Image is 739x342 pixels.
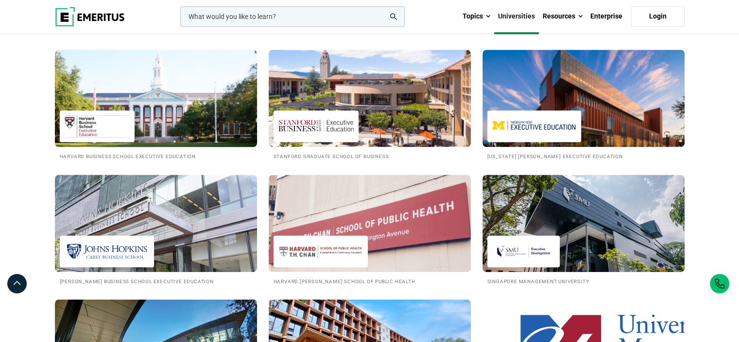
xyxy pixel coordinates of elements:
[60,152,252,160] h2: Harvard Business School Executive Education
[482,175,685,285] a: Universities We Work With Singapore Management University Singapore Management University
[269,50,471,147] img: Universities We Work With
[60,277,252,285] h2: [PERSON_NAME] Business School Executive Education
[180,6,405,27] input: woocommerce-product-search-field-0
[55,50,257,160] a: Universities We Work With Harvard Business School Executive Education Harvard Business School Exe...
[278,115,354,137] img: Stanford Graduate School of Business
[269,175,471,272] img: Universities We Work With
[482,50,685,147] img: Universities We Work With
[278,240,363,262] img: Harvard T.H. Chan School of Public Health
[65,240,149,262] img: Johns Hopkins Carey Business School Executive Education
[269,50,471,160] a: Universities We Work With Stanford Graduate School of Business Stanford Graduate School of Business
[482,50,685,160] a: Universities We Work With Michigan Ross Executive Education [US_STATE] [PERSON_NAME] Executive Ed...
[45,45,267,152] img: Universities We Work With
[487,277,680,285] h2: Singapore Management University
[482,175,685,272] img: Universities We Work With
[269,175,471,285] a: Universities We Work With Harvard T.H. Chan School of Public Health Harvard [PERSON_NAME] School ...
[274,277,466,285] h2: Harvard [PERSON_NAME] School of Public Health
[65,115,130,137] img: Harvard Business School Executive Education
[55,175,257,272] img: Universities We Work With
[274,152,466,160] h2: Stanford Graduate School of Business
[492,240,555,262] img: Singapore Management University
[55,175,257,285] a: Universities We Work With Johns Hopkins Carey Business School Executive Education [PERSON_NAME] B...
[631,6,685,27] a: Login
[487,152,680,160] h2: [US_STATE] [PERSON_NAME] Executive Education
[492,115,577,137] img: Michigan Ross Executive Education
